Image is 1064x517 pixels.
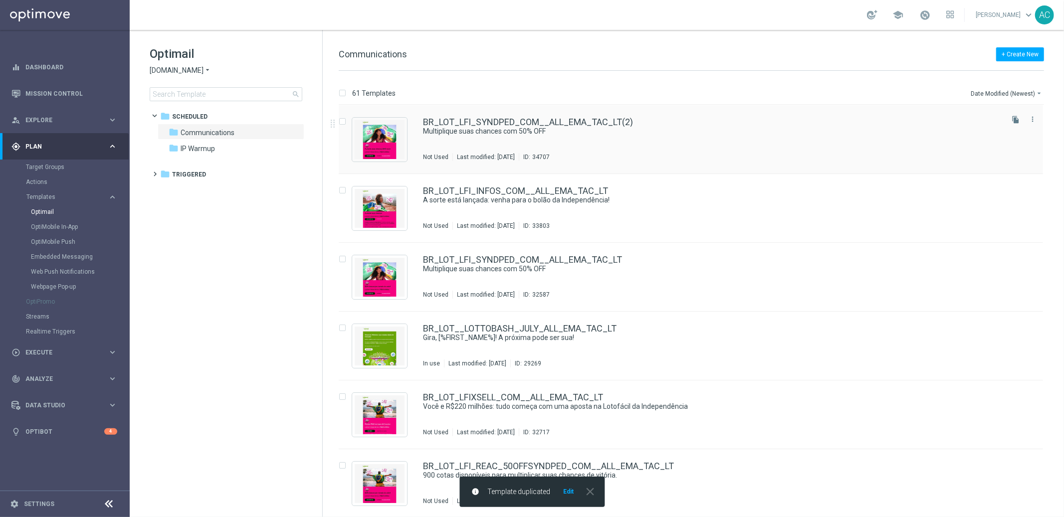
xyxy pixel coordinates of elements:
div: Optimail [31,204,129,219]
input: Search Template [150,87,302,101]
span: school [892,9,903,20]
span: Templates [26,194,98,200]
button: lightbulb Optibot 4 [11,428,118,436]
div: Last modified: [DATE] [453,497,519,505]
span: Communications [181,128,234,137]
a: [PERSON_NAME]keyboard_arrow_down [975,7,1035,22]
img: 29269.jpeg [355,327,405,365]
i: arrow_drop_down [204,66,212,75]
div: Templates [26,189,129,294]
button: Edit [562,488,575,496]
div: Realtime Triggers [26,324,129,339]
div: ID: [519,222,550,230]
div: 4 [104,428,117,435]
div: 29269 [524,359,541,367]
span: Explore [25,117,108,123]
button: play_circle_outline Execute keyboard_arrow_right [11,348,118,356]
div: Plan [11,142,108,151]
span: [DOMAIN_NAME] [150,66,204,75]
div: Dashboard [11,54,117,80]
div: Not Used [423,153,448,161]
button: Templates keyboard_arrow_right [26,193,118,201]
a: Multiplique suas chances com 50% OFF [423,264,978,274]
div: In use [423,359,440,367]
a: Web Push Notifications [31,268,104,276]
div: Data Studio [11,401,108,410]
div: gps_fixed Plan keyboard_arrow_right [11,143,118,151]
div: 900 cotas disponíveis para multiplicar suas chances de vitória. [423,471,1001,480]
div: Analyze [11,374,108,383]
button: close [583,488,597,496]
i: folder [160,169,170,179]
span: Execute [25,349,108,355]
div: ID: [519,428,550,436]
i: arrow_drop_down [1035,89,1043,97]
a: OptiMobile In-App [31,223,104,231]
i: folder [169,143,179,153]
a: Você e R$220 milhões: tudo começa com uma aposta na Lotofácil da Independência [423,402,978,411]
div: Web Push Notifications [31,264,129,279]
div: Last modified: [DATE] [453,153,519,161]
i: gps_fixed [11,142,20,151]
div: person_search Explore keyboard_arrow_right [11,116,118,124]
i: play_circle_outline [11,348,20,357]
a: Optimail [31,208,104,216]
p: 61 Templates [352,89,396,98]
img: 33803.jpeg [355,189,405,228]
i: keyboard_arrow_right [108,347,117,357]
button: + Create New [996,47,1044,61]
button: Data Studio keyboard_arrow_right [11,401,118,409]
div: Explore [11,116,108,125]
span: IP Warmup [181,144,215,153]
div: Mission Control [11,90,118,98]
div: Last modified: [DATE] [453,222,519,230]
i: folder [160,111,170,121]
span: Triggered [172,170,206,179]
button: Date Modified (Newest)arrow_drop_down [970,87,1044,99]
div: Streams [26,309,129,324]
a: Multiplique suas chances com 50% OFF [423,127,978,136]
div: Last modified: [DATE] [453,291,519,299]
button: [DOMAIN_NAME] arrow_drop_down [150,66,212,75]
div: Press SPACE to select this row. [329,174,1062,243]
div: Not Used [423,291,448,299]
i: keyboard_arrow_right [108,192,117,202]
div: OptiMobile In-App [31,219,129,234]
span: keyboard_arrow_down [1023,9,1034,20]
img: 32717.jpeg [355,395,405,434]
div: Optibot [11,418,117,445]
i: more_vert [1029,115,1037,123]
div: OptiPromo [26,294,129,309]
h1: Optimail [150,46,302,62]
i: keyboard_arrow_right [108,115,117,125]
a: BR_LOT__LOTTOBASH_JULY_ALL_EMA_TAC_LT [423,324,617,333]
div: Not Used [423,497,448,505]
div: Multiplique suas chances com 50% OFF [423,264,1001,274]
div: Last modified: [DATE] [444,359,510,367]
div: Press SPACE to select this row. [329,312,1062,380]
i: close [584,485,597,498]
div: ID: [510,359,541,367]
img: 34707.jpeg [355,120,405,159]
a: Realtime Triggers [26,328,104,336]
a: BR_LOT_LFIXSELL_COM__ALL_EMA_TAC_LT [423,393,603,402]
div: Not Used [423,222,448,230]
div: Target Groups [26,160,129,174]
a: Optibot [25,418,104,445]
i: keyboard_arrow_right [108,400,117,410]
div: Webpage Pop-up [31,279,129,294]
div: Embedded Messaging [31,249,129,264]
button: equalizer Dashboard [11,63,118,71]
div: Press SPACE to select this row. [329,380,1062,449]
i: keyboard_arrow_right [108,374,117,383]
a: BR_LOT_LFI_SYNDPED_COM__ALL_EMA_TAC_LT(2) [423,118,633,127]
span: Analyze [25,376,108,382]
button: track_changes Analyze keyboard_arrow_right [11,375,118,383]
div: Gira, [%FIRST_NAME%]! A próxima pode ser sua! [423,333,1001,343]
div: Press SPACE to select this row. [329,243,1062,312]
i: folder [169,127,179,137]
